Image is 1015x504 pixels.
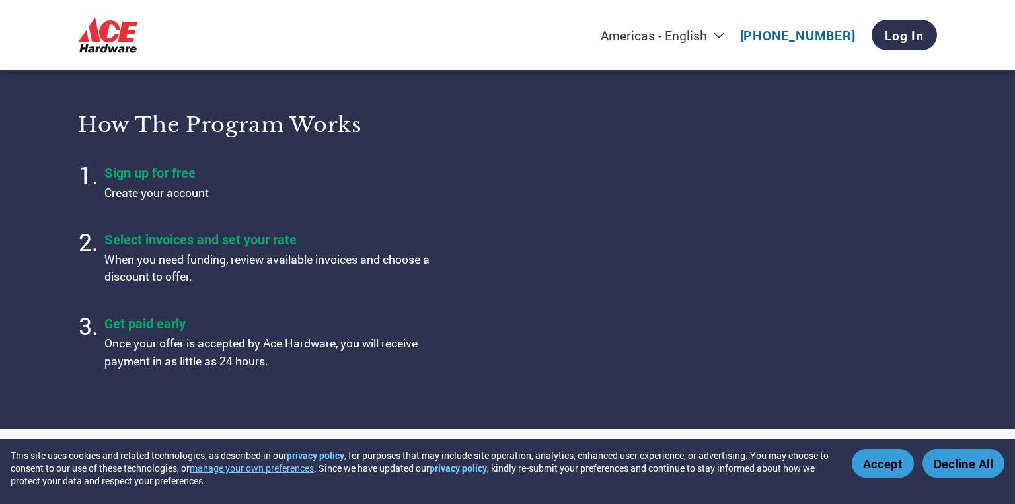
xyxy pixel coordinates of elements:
[872,20,937,50] a: Log In
[104,184,435,201] p: Create your account
[190,462,314,474] button: manage your own preferences
[78,17,137,54] img: Ace Hardware
[104,164,435,181] h4: Sign up for free
[740,27,856,44] a: [PHONE_NUMBER]
[104,314,435,332] h4: Get paid early
[104,251,435,286] p: When you need funding, review available invoices and choose a discount to offer.
[104,335,435,370] p: Once your offer is accepted by Ace Hardware, you will receive payment in as little as 24 hours.
[287,449,344,462] a: privacy policy
[78,112,491,138] h3: How the program works
[104,231,435,248] h4: Select invoices and set your rate
[11,449,833,487] div: This site uses cookies and related technologies, as described in our , for purposes that may incl...
[922,449,1004,478] button: Decline All
[852,449,914,478] button: Accept
[430,462,487,474] a: privacy policy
